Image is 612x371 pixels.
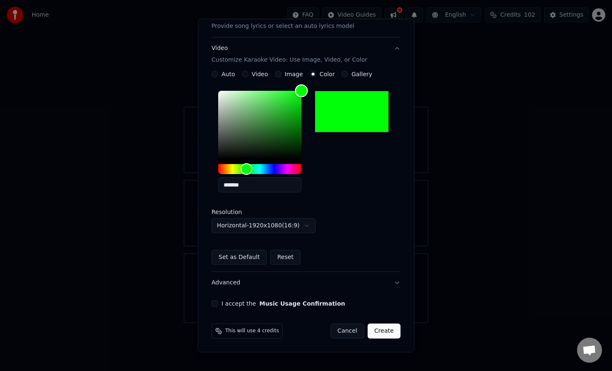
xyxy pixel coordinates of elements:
div: Hue [218,164,301,174]
button: Advanced [211,272,401,294]
button: Reset [270,250,301,265]
button: I accept the [259,301,345,306]
div: Color [218,91,301,159]
label: Resolution [211,209,295,215]
div: VideoCustomize Karaoke Video: Use Image, Video, or Color [211,71,401,271]
div: Lyrics [211,11,228,19]
button: VideoCustomize Karaoke Video: Use Image, Video, or Color [211,38,401,71]
label: Gallery [351,71,372,77]
label: Color [320,71,335,77]
button: Set as Default [211,250,267,265]
p: Provide song lyrics or select an auto lyrics model [211,22,354,31]
label: Auto [221,71,235,77]
button: Cancel [331,324,364,339]
button: Create [368,324,401,339]
button: LyricsProvide song lyrics or select an auto lyrics model [211,4,401,37]
label: I accept the [221,301,345,306]
span: This will use 4 credits [225,328,279,334]
div: Video [211,45,367,65]
p: Customize Karaoke Video: Use Image, Video, or Color [211,56,367,64]
label: Video [252,71,268,77]
label: Image [285,71,303,77]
